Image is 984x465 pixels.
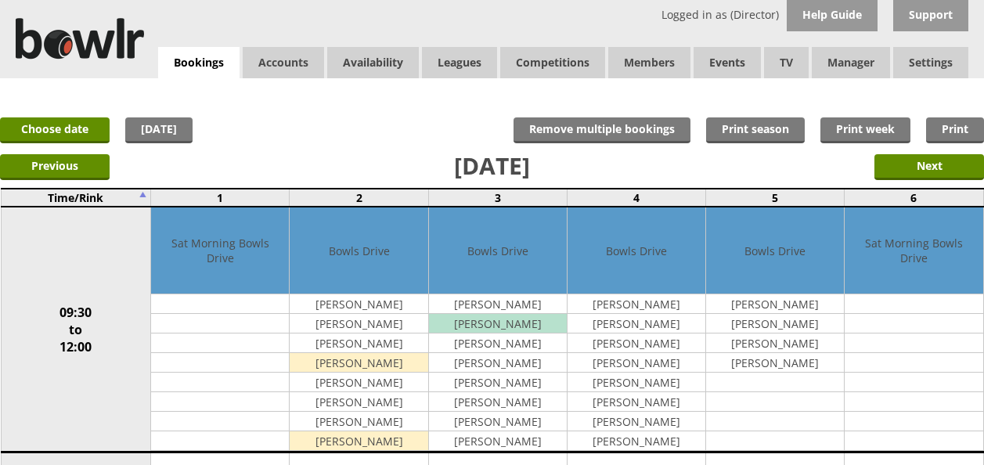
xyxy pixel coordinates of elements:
[243,47,324,78] span: Accounts
[290,373,427,392] td: [PERSON_NAME]
[568,431,705,451] td: [PERSON_NAME]
[422,47,497,78] a: Leagues
[290,189,428,207] td: 2
[568,412,705,431] td: [PERSON_NAME]
[1,189,151,207] td: Time/Rink
[429,333,567,353] td: [PERSON_NAME]
[429,392,567,412] td: [PERSON_NAME]
[820,117,910,143] a: Print week
[290,333,427,353] td: [PERSON_NAME]
[608,47,690,78] span: Members
[514,117,690,143] input: Remove multiple bookings
[290,207,427,294] td: Bowls Drive
[764,47,809,78] span: TV
[151,189,290,207] td: 1
[429,314,567,333] td: [PERSON_NAME]
[706,353,844,373] td: [PERSON_NAME]
[428,189,567,207] td: 3
[1,207,151,452] td: 09:30 to 12:00
[706,333,844,353] td: [PERSON_NAME]
[568,353,705,373] td: [PERSON_NAME]
[429,373,567,392] td: [PERSON_NAME]
[926,117,984,143] a: Print
[874,154,984,180] input: Next
[568,294,705,314] td: [PERSON_NAME]
[706,207,844,294] td: Bowls Drive
[290,392,427,412] td: [PERSON_NAME]
[706,117,805,143] a: Print season
[327,47,419,78] a: Availability
[429,431,567,451] td: [PERSON_NAME]
[290,412,427,431] td: [PERSON_NAME]
[290,353,427,373] td: [PERSON_NAME]
[694,47,761,78] a: Events
[429,353,567,373] td: [PERSON_NAME]
[706,294,844,314] td: [PERSON_NAME]
[158,47,240,79] a: Bookings
[568,314,705,333] td: [PERSON_NAME]
[812,47,890,78] span: Manager
[151,207,289,294] td: Sat Morning Bowls Drive
[429,294,567,314] td: [PERSON_NAME]
[706,314,844,333] td: [PERSON_NAME]
[568,373,705,392] td: [PERSON_NAME]
[893,47,968,78] span: Settings
[568,207,705,294] td: Bowls Drive
[500,47,605,78] a: Competitions
[568,392,705,412] td: [PERSON_NAME]
[290,294,427,314] td: [PERSON_NAME]
[429,207,567,294] td: Bowls Drive
[290,314,427,333] td: [PERSON_NAME]
[706,189,845,207] td: 5
[568,333,705,353] td: [PERSON_NAME]
[290,431,427,451] td: [PERSON_NAME]
[125,117,193,143] a: [DATE]
[429,412,567,431] td: [PERSON_NAME]
[845,207,982,294] td: Sat Morning Bowls Drive
[567,189,705,207] td: 4
[845,189,983,207] td: 6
